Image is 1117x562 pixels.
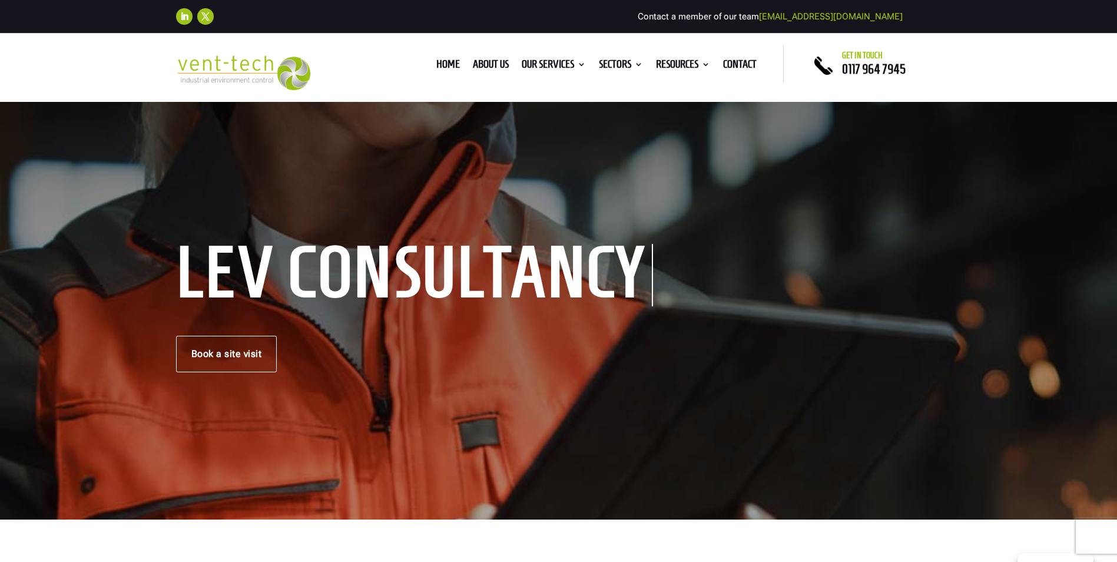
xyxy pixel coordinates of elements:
span: Contact a member of our team [638,11,903,22]
a: Contact [723,60,757,73]
img: 2023-09-27T08_35_16.549ZVENT-TECH---Clear-background [176,55,311,90]
a: Book a site visit [176,336,277,372]
a: 0117 964 7945 [842,62,906,76]
a: Follow on LinkedIn [176,8,193,25]
a: Home [436,60,460,73]
h1: LEV Consultancy [176,244,653,306]
a: About us [473,60,509,73]
a: Resources [656,60,710,73]
a: Our Services [522,60,586,73]
a: Sectors [599,60,643,73]
a: Follow on X [197,8,214,25]
span: Get in touch [842,51,883,60]
a: [EMAIL_ADDRESS][DOMAIN_NAME] [759,11,903,22]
